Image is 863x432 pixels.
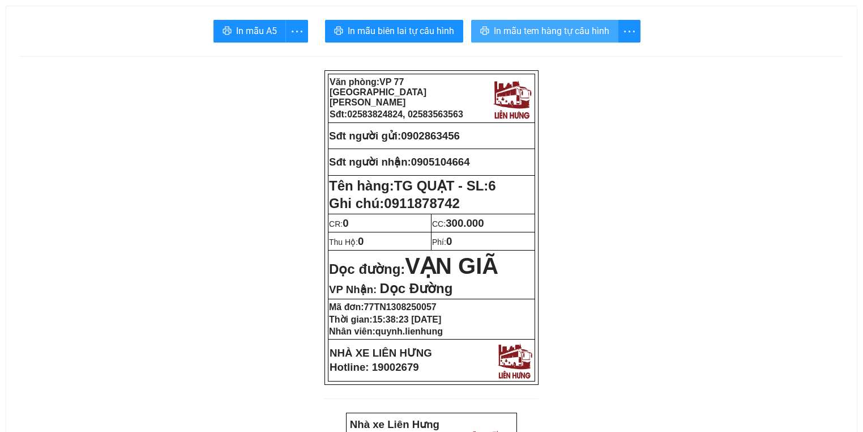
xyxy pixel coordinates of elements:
strong: Mã đơn: [329,302,437,312]
span: VẠN GIÃ [405,253,498,278]
strong: Phiếu gửi hàng [46,74,123,86]
span: printer [334,26,343,37]
span: 15:38:23 [DATE] [373,315,442,324]
strong: Dọc đường: [329,261,498,277]
strong: Nhân viên: [329,327,443,336]
strong: Tên hàng: [329,178,496,193]
span: VP 77 [GEOGRAPHIC_DATA][PERSON_NAME] [330,77,426,107]
button: more [285,20,308,43]
span: 0 [358,235,364,247]
strong: Văn phòng: [330,77,426,107]
span: In mẫu tem hàng tự cấu hình [494,24,609,38]
span: CC: [432,219,484,228]
span: 300.000 [446,217,484,229]
span: 77TN1308250057 [364,302,437,312]
span: 0911878742 [384,196,459,211]
strong: NHÀ XE LIÊN HƯNG [330,347,432,359]
span: 6 [488,178,495,193]
span: Phí: [432,238,452,247]
span: quynh.lienhung [375,327,443,336]
button: printerIn mẫu tem hàng tự cấu hình [471,20,618,43]
strong: VP: 77 [GEOGRAPHIC_DATA][PERSON_NAME][GEOGRAPHIC_DATA] [4,20,117,69]
span: CR: [329,219,349,228]
span: more [286,24,307,39]
span: printer [223,26,232,37]
strong: Nhà xe Liên Hưng [4,6,93,18]
span: VP Nhận: [329,283,377,295]
button: printerIn mẫu biên lai tự cấu hình [325,20,463,43]
span: TG QUẠT - SL: [394,178,496,193]
span: In mẫu A5 [236,24,277,38]
strong: Sđt: [330,109,463,119]
strong: Sđt người nhận: [329,156,411,168]
span: Thu Hộ: [329,238,364,247]
img: logo [122,14,166,61]
span: 0902863456 [401,130,460,142]
img: logo [495,341,534,380]
strong: Nhà xe Liên Hưng [350,418,439,430]
span: Dọc Đường [379,281,452,296]
span: In mẫu biên lai tự cấu hình [348,24,454,38]
strong: Hotline: 19002679 [330,361,419,373]
strong: Thời gian: [329,315,441,324]
span: Ghi chú: [329,196,460,211]
img: logo [490,77,533,120]
span: printer [480,26,489,37]
span: 0905104664 [411,156,470,168]
span: 0 [446,235,452,247]
span: 02583824824, 02583563563 [347,109,463,119]
span: 0 [343,217,348,229]
strong: Sđt người gửi: [329,130,401,142]
button: printerIn mẫu A5 [213,20,286,43]
button: more [618,20,640,43]
span: more [618,24,640,39]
